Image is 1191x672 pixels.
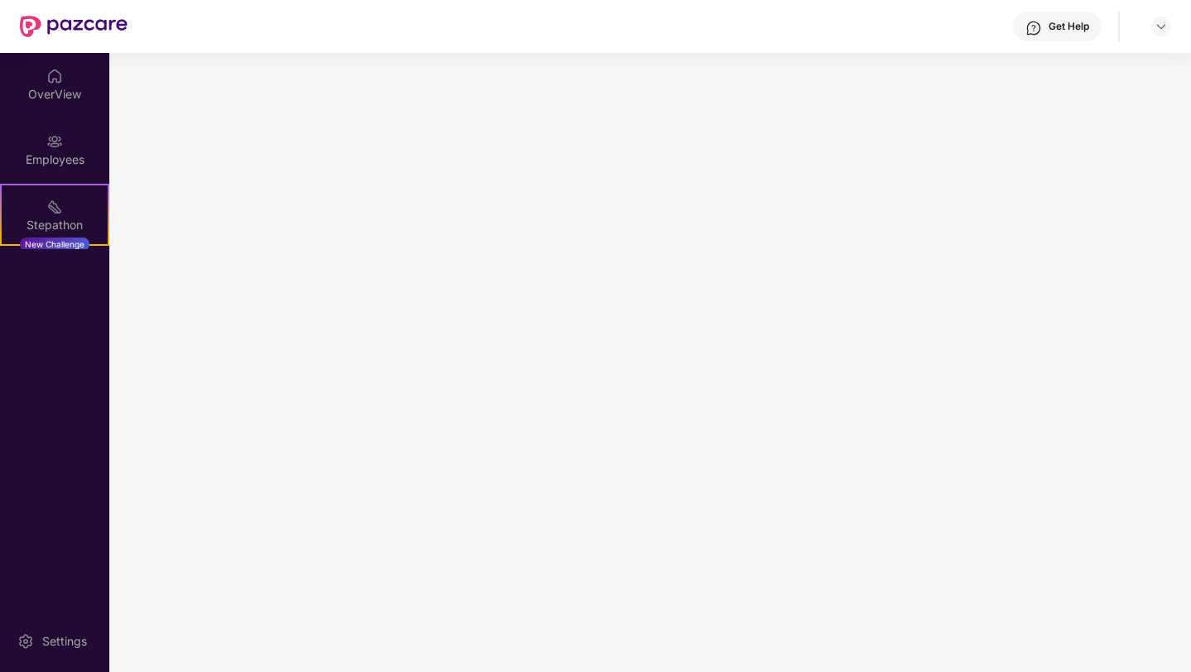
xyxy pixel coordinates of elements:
[46,199,63,215] img: svg+xml;base64,PHN2ZyB4bWxucz0iaHR0cDovL3d3dy53My5vcmcvMjAwMC9zdmciIHdpZHRoPSIyMSIgaGVpZ2h0PSIyMC...
[1049,20,1089,33] div: Get Help
[46,68,63,84] img: svg+xml;base64,PHN2ZyBpZD0iSG9tZSIgeG1sbnM9Imh0dHA6Ly93d3cudzMub3JnLzIwMDAvc3ZnIiB3aWR0aD0iMjAiIG...
[37,633,92,650] div: Settings
[46,133,63,150] img: svg+xml;base64,PHN2ZyBpZD0iRW1wbG95ZWVzIiB4bWxucz0iaHR0cDovL3d3dy53My5vcmcvMjAwMC9zdmciIHdpZHRoPS...
[1155,20,1168,33] img: svg+xml;base64,PHN2ZyBpZD0iRHJvcGRvd24tMzJ4MzIiIHhtbG5zPSJodHRwOi8vd3d3LnczLm9yZy8yMDAwL3N2ZyIgd2...
[1025,20,1042,36] img: svg+xml;base64,PHN2ZyBpZD0iSGVscC0zMngzMiIgeG1sbnM9Imh0dHA6Ly93d3cudzMub3JnLzIwMDAvc3ZnIiB3aWR0aD...
[20,238,89,251] div: New Challenge
[17,633,34,650] img: svg+xml;base64,PHN2ZyBpZD0iU2V0dGluZy0yMHgyMCIgeG1sbnM9Imh0dHA6Ly93d3cudzMub3JnLzIwMDAvc3ZnIiB3aW...
[2,217,108,233] div: Stepathon
[20,16,128,37] img: New Pazcare Logo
